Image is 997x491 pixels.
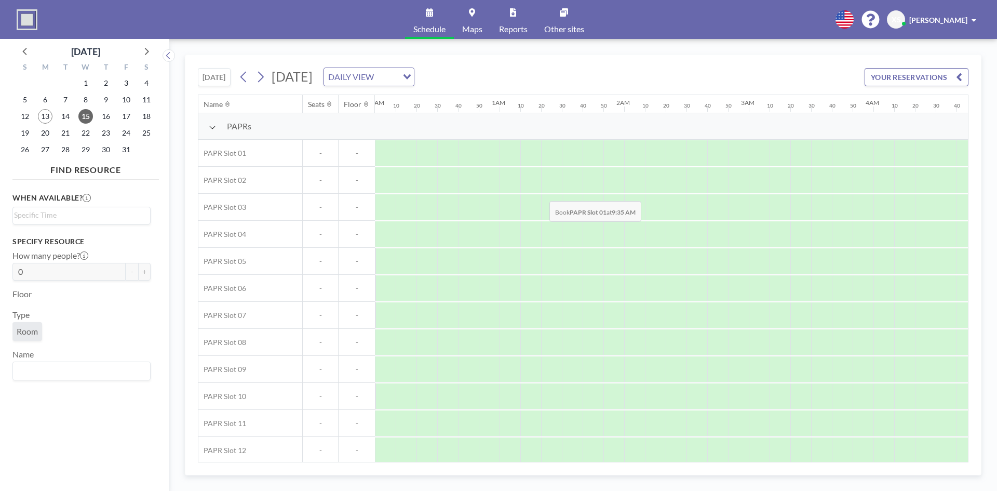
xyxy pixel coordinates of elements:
[116,61,136,75] div: F
[35,61,56,75] div: M
[892,15,901,24] span: XS
[99,76,113,90] span: Thursday, October 2, 2025
[303,257,338,266] span: -
[119,126,133,140] span: Friday, October 24, 2025
[76,61,96,75] div: W
[705,102,711,109] div: 40
[139,92,154,107] span: Saturday, October 11, 2025
[367,99,384,107] div: 12AM
[99,109,113,124] span: Thursday, October 16, 2025
[339,365,375,374] span: -
[17,9,37,30] img: organization-logo
[38,126,52,140] span: Monday, October 20, 2025
[139,109,154,124] span: Saturday, October 18, 2025
[227,121,251,131] span: PAPRs
[909,16,967,24] span: [PERSON_NAME]
[303,176,338,185] span: -
[339,311,375,320] span: -
[809,102,815,109] div: 30
[538,102,545,109] div: 20
[12,237,151,246] h3: Specify resource
[99,92,113,107] span: Thursday, October 9, 2025
[139,126,154,140] span: Saturday, October 25, 2025
[13,207,150,223] div: Search for option
[198,392,246,401] span: PAPR Slot 10
[99,126,113,140] span: Thursday, October 23, 2025
[38,142,52,157] span: Monday, October 27, 2025
[198,365,246,374] span: PAPR Slot 09
[850,102,856,109] div: 50
[119,76,133,90] span: Friday, October 3, 2025
[12,250,88,261] label: How many people?
[413,25,446,33] span: Schedule
[96,61,116,75] div: T
[518,102,524,109] div: 10
[303,149,338,158] span: -
[58,142,73,157] span: Tuesday, October 28, 2025
[78,109,93,124] span: Wednesday, October 15, 2025
[549,201,641,222] span: Book at
[435,102,441,109] div: 30
[303,230,338,239] span: -
[198,149,246,158] span: PAPR Slot 01
[13,362,150,380] div: Search for option
[462,25,482,33] span: Maps
[18,109,32,124] span: Sunday, October 12, 2025
[344,100,361,109] div: Floor
[414,102,420,109] div: 20
[12,161,159,175] h4: FIND RESOURCE
[544,25,584,33] span: Other sites
[580,102,586,109] div: 40
[663,102,669,109] div: 20
[38,92,52,107] span: Monday, October 6, 2025
[912,102,919,109] div: 20
[866,99,879,107] div: 4AM
[12,289,32,299] label: Floor
[339,392,375,401] span: -
[272,69,313,84] span: [DATE]
[119,92,133,107] span: Friday, October 10, 2025
[303,419,338,428] span: -
[18,126,32,140] span: Sunday, October 19, 2025
[126,263,138,281] button: -
[204,100,223,109] div: Name
[198,284,246,293] span: PAPR Slot 06
[71,44,100,59] div: [DATE]
[303,203,338,212] span: -
[136,61,156,75] div: S
[198,446,246,455] span: PAPR Slot 12
[303,446,338,455] span: -
[339,446,375,455] span: -
[12,349,34,360] label: Name
[339,203,375,212] span: -
[58,109,73,124] span: Tuesday, October 14, 2025
[339,176,375,185] span: -
[198,311,246,320] span: PAPR Slot 07
[377,70,397,84] input: Search for option
[56,61,76,75] div: T
[684,102,690,109] div: 30
[788,102,794,109] div: 20
[339,257,375,266] span: -
[198,419,246,428] span: PAPR Slot 11
[339,419,375,428] span: -
[642,102,649,109] div: 10
[138,263,151,281] button: +
[455,102,462,109] div: 40
[198,338,246,347] span: PAPR Slot 08
[38,109,52,124] span: Monday, October 13, 2025
[326,70,376,84] span: DAILY VIEW
[741,99,755,107] div: 3AM
[865,68,968,86] button: YOUR RESERVATIONS
[892,102,898,109] div: 10
[303,338,338,347] span: -
[954,102,960,109] div: 40
[78,142,93,157] span: Wednesday, October 29, 2025
[612,208,636,216] b: 9:35 AM
[78,76,93,90] span: Wednesday, October 1, 2025
[139,76,154,90] span: Saturday, October 4, 2025
[58,92,73,107] span: Tuesday, October 7, 2025
[324,68,414,86] div: Search for option
[17,326,38,336] span: Room
[78,92,93,107] span: Wednesday, October 8, 2025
